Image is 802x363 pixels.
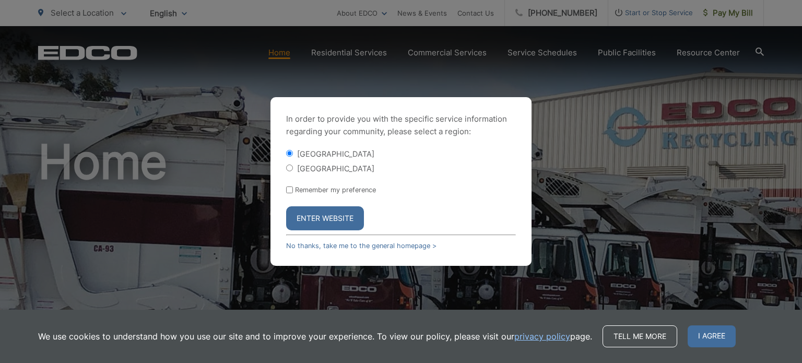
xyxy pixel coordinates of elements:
a: No thanks, take me to the general homepage > [286,242,437,250]
label: [GEOGRAPHIC_DATA] [297,149,374,158]
a: Tell me more [603,325,677,347]
p: We use cookies to understand how you use our site and to improve your experience. To view our pol... [38,330,592,343]
button: Enter Website [286,206,364,230]
p: In order to provide you with the specific service information regarding your community, please se... [286,113,516,138]
a: privacy policy [514,330,570,343]
span: I agree [688,325,736,347]
label: [GEOGRAPHIC_DATA] [297,164,374,173]
label: Remember my preference [295,186,376,194]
